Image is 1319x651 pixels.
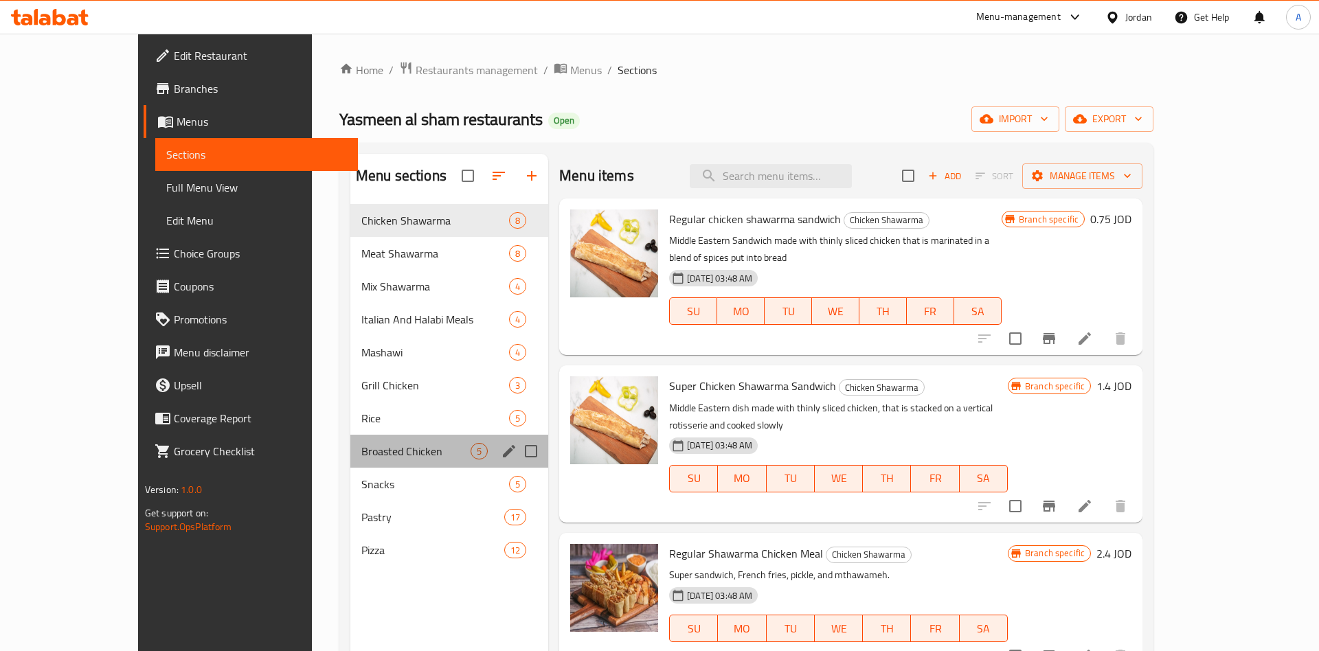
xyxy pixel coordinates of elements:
button: SA [960,615,1008,642]
span: [DATE] 03:48 AM [681,589,758,602]
span: Pastry [361,509,504,525]
div: items [509,476,526,492]
button: FR [907,297,954,325]
span: MO [723,619,760,639]
button: TH [863,615,911,642]
p: Super sandwich, French fries, pickle, and mthawameh. [669,567,1008,584]
span: TU [770,301,807,321]
div: Pizza12 [350,534,548,567]
span: 17 [505,511,526,524]
span: WE [820,468,857,488]
a: Menus [554,61,602,79]
span: Get support on: [145,504,208,522]
span: 5 [510,478,526,491]
span: Branches [174,80,348,97]
span: 5 [471,445,487,458]
button: SA [954,297,1002,325]
span: 3 [510,379,526,392]
span: Italian And Halabi Meals [361,311,509,328]
span: Sections [166,146,348,163]
span: SU [675,619,712,639]
a: Branches [144,72,359,105]
span: Pizza [361,542,504,558]
span: Menus [177,113,348,130]
span: Chicken Shawarma [844,212,929,228]
button: Branch-specific-item [1033,490,1066,523]
span: FR [912,301,949,321]
span: 5 [510,412,526,425]
nav: breadcrumb [339,61,1153,79]
div: items [509,278,526,295]
span: Open [548,115,580,126]
a: Home [339,62,383,78]
span: SU [675,468,712,488]
span: 8 [510,214,526,227]
span: Branch specific [1013,213,1084,226]
a: Promotions [144,303,359,336]
a: Choice Groups [144,237,359,270]
span: Choice Groups [174,245,348,262]
a: Coupons [144,270,359,303]
a: Restaurants management [399,61,538,79]
a: Upsell [144,369,359,402]
span: TU [772,468,809,488]
div: Mashawi [361,344,509,361]
span: TU [772,619,809,639]
span: Edit Restaurant [174,47,348,64]
button: FR [911,465,959,492]
span: Add item [923,165,967,187]
div: Mix Shawarma4 [350,270,548,303]
span: WE [818,301,854,321]
span: Select to update [1001,492,1030,521]
span: Grill Chicken [361,377,509,393]
div: Chicken Shawarma [839,379,925,396]
div: Chicken Shawarma [844,212,929,229]
span: [DATE] 03:48 AM [681,439,758,452]
button: WE [815,615,863,642]
span: SA [960,301,996,321]
span: Chicken Shawarma [361,212,509,229]
button: export [1065,106,1153,132]
button: FR [911,615,959,642]
div: Rice [361,410,509,426]
span: Menus [570,62,602,78]
span: 12 [505,544,526,557]
span: Sort sections [482,159,515,192]
div: items [471,443,488,459]
input: search [690,164,852,188]
span: Broasted Chicken [361,443,471,459]
span: Regular chicken shawarma sandwich [669,209,841,229]
img: Regular Shawarma Chicken Meal [570,544,658,632]
span: TH [868,468,905,488]
div: Pastry17 [350,501,548,534]
span: FR [916,619,954,639]
h6: 1.4 JOD [1096,376,1131,396]
button: import [971,106,1059,132]
div: items [509,245,526,262]
button: MO [718,465,766,492]
span: Yasmeen al sham restaurants [339,104,543,135]
button: SU [669,615,718,642]
button: edit [499,441,519,461]
nav: Menu sections [350,198,548,572]
span: WE [820,619,857,639]
div: items [509,410,526,426]
span: Snacks [361,476,509,492]
div: Chicken Shawarma8 [350,204,548,237]
span: Sections [618,62,657,78]
span: FR [916,468,954,488]
img: Regular chicken shawarma sandwich [570,209,658,297]
span: Edit Menu [166,212,348,229]
span: Select section first [967,165,1022,187]
span: 4 [510,280,526,293]
span: TH [868,619,905,639]
span: 4 [510,346,526,359]
button: TU [767,465,815,492]
span: TH [865,301,901,321]
a: Sections [155,138,359,171]
button: SU [669,465,718,492]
